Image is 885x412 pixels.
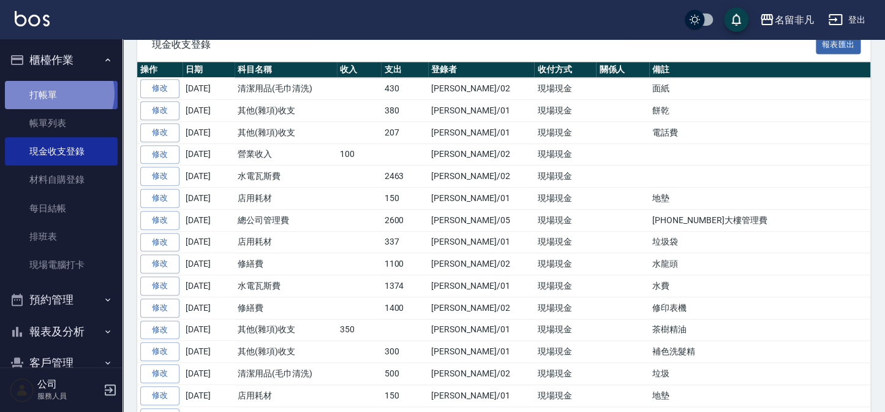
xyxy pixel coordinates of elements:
span: 現金收支登錄 [152,39,816,51]
td: 現場現金 [534,209,596,231]
a: 修改 [140,364,179,383]
td: 營業收入 [235,143,337,166]
td: [DATE] [183,319,235,341]
a: 修改 [140,211,179,230]
h5: 公司 [37,378,100,391]
td: 現場現金 [534,121,596,143]
a: 打帳單 [5,81,118,109]
td: 207 [381,121,428,143]
td: [PERSON_NAME]/05 [428,209,534,231]
td: 店用耗材 [235,231,337,253]
td: [DATE] [183,275,235,297]
button: 預約管理 [5,284,118,316]
td: [DATE] [183,253,235,275]
td: 總公司管理費 [235,209,337,231]
button: 報表匯出 [816,36,861,55]
div: 名留非凡 [774,12,813,28]
td: [PERSON_NAME]/02 [428,297,534,319]
td: 380 [381,100,428,122]
td: [DATE] [183,297,235,319]
a: 現場電腦打卡 [5,251,118,279]
button: 登出 [823,9,870,31]
td: 150 [381,188,428,210]
img: Logo [15,11,50,26]
a: 現金收支登錄 [5,137,118,166]
a: 修改 [140,189,179,208]
td: 現場現金 [534,253,596,275]
td: [PERSON_NAME]/01 [428,319,534,341]
a: 修改 [140,386,179,405]
td: 1400 [381,297,428,319]
td: 現場現金 [534,319,596,341]
td: 現場現金 [534,297,596,319]
a: 修改 [140,101,179,120]
td: 現場現金 [534,363,596,385]
td: 1374 [381,275,428,297]
th: 日期 [183,62,235,78]
a: 材料自購登錄 [5,166,118,194]
th: 關係人 [596,62,649,78]
td: 現場現金 [534,78,596,100]
button: 報表及分析 [5,316,118,348]
td: [DATE] [183,100,235,122]
a: 修改 [140,79,179,98]
a: 帳單列表 [5,109,118,137]
td: 100 [337,143,382,166]
td: [PERSON_NAME]/01 [428,100,534,122]
td: 修繕費 [235,297,337,319]
td: 其他(雜項)收支 [235,341,337,363]
td: 現場現金 [534,143,596,166]
td: 500 [381,363,428,385]
td: 修繕費 [235,253,337,275]
a: 修改 [140,254,179,273]
td: [DATE] [183,188,235,210]
td: [PERSON_NAME]/01 [428,231,534,253]
td: 清潔用品(毛巾清洗) [235,78,337,100]
th: 收付方式 [534,62,596,78]
button: 櫃檯作業 [5,44,118,76]
td: 350 [337,319,382,341]
td: [PERSON_NAME]/02 [428,253,534,275]
a: 每日結帳 [5,194,118,223]
td: [DATE] [183,341,235,363]
a: 修改 [140,321,179,340]
td: [DATE] [183,121,235,143]
td: 現場現金 [534,100,596,122]
td: 2463 [381,166,428,188]
td: 現場現金 [534,341,596,363]
td: 現場現金 [534,384,596,406]
button: 客戶管理 [5,347,118,379]
td: [DATE] [183,166,235,188]
td: [PERSON_NAME]/01 [428,384,534,406]
th: 科目名稱 [235,62,337,78]
td: [DATE] [183,143,235,166]
button: 名留非凡 [755,7,818,32]
td: 其他(雜項)收支 [235,319,337,341]
td: 150 [381,384,428,406]
td: [DATE] [183,384,235,406]
td: [DATE] [183,209,235,231]
th: 登錄者 [428,62,534,78]
td: 現場現金 [534,231,596,253]
a: 修改 [140,167,179,186]
button: save [724,7,748,32]
a: 修改 [140,299,179,318]
a: 排班表 [5,223,118,251]
td: 430 [381,78,428,100]
td: [PERSON_NAME]/01 [428,275,534,297]
a: 報表匯出 [816,38,861,50]
td: 水電瓦斯費 [235,166,337,188]
td: [PERSON_NAME]/01 [428,341,534,363]
td: 337 [381,231,428,253]
td: [PERSON_NAME]/02 [428,143,534,166]
td: [PERSON_NAME]/02 [428,78,534,100]
td: [PERSON_NAME]/01 [428,121,534,143]
td: 店用耗材 [235,188,337,210]
p: 服務人員 [37,391,100,402]
a: 修改 [140,145,179,164]
td: [PERSON_NAME]/02 [428,363,534,385]
td: [PERSON_NAME]/02 [428,166,534,188]
th: 支出 [381,62,428,78]
a: 修改 [140,123,179,142]
th: 操作 [137,62,183,78]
